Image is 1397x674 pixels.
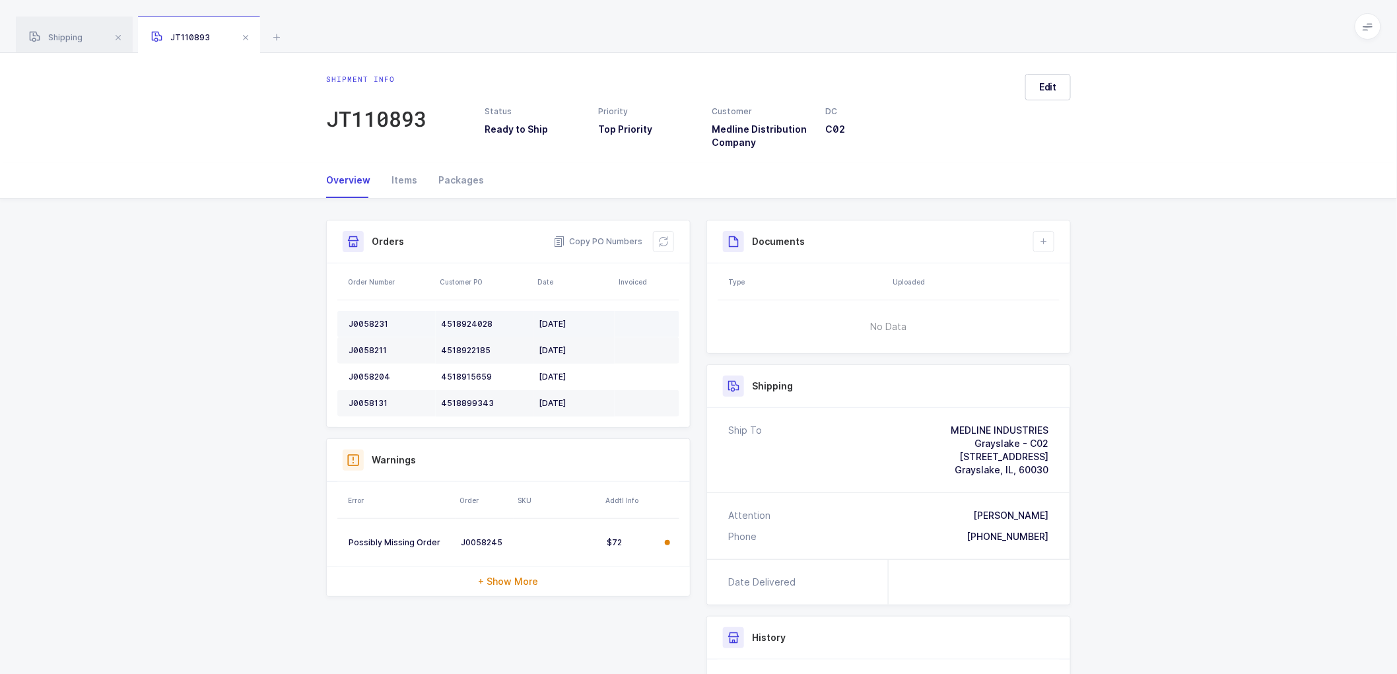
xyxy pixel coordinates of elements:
div: J0058231 [349,319,430,329]
h3: Medline Distribution Company [712,123,810,149]
div: Date Delivered [728,576,801,589]
div: Order Number [348,277,432,287]
span: Shipping [29,32,83,42]
div: [DATE] [539,398,609,409]
div: 4518899343 [441,398,528,409]
div: J0058204 [349,372,430,382]
h3: Warnings [372,454,416,467]
h3: Orders [372,235,404,248]
div: Attention [728,509,770,522]
div: Shipment info [326,74,426,84]
div: Grayslake - C02 [951,437,1048,450]
div: Packages [428,162,484,198]
button: Edit [1025,74,1071,100]
div: Ship To [728,424,762,477]
h3: Documents [752,235,805,248]
div: Priority [598,106,696,118]
div: [DATE] [539,372,609,382]
div: 4518915659 [441,372,528,382]
div: J0058131 [349,398,430,409]
div: [PERSON_NAME] [973,509,1048,522]
div: 4518924028 [441,319,528,329]
div: [DATE] [539,319,609,329]
h3: History [752,631,786,644]
div: [DATE] [539,345,609,356]
div: 4518922185 [441,345,528,356]
div: Phone [728,530,757,543]
div: DC [826,106,924,118]
div: [STREET_ADDRESS] [951,450,1048,463]
h3: Shipping [752,380,793,393]
h3: C02 [826,123,924,136]
div: Customer [712,106,810,118]
div: Possibly Missing Order [349,537,450,548]
div: Order [460,495,510,506]
span: + Show More [479,575,539,588]
h3: Top Priority [598,123,696,136]
div: Status [485,106,582,118]
div: Uploaded [893,277,1056,287]
div: Type [728,277,885,287]
button: Copy PO Numbers [553,235,642,248]
div: Customer PO [440,277,529,287]
h3: Ready to Ship [485,123,582,136]
div: Date [537,277,611,287]
div: J0058211 [349,345,430,356]
span: No Data [803,307,974,347]
span: Edit [1039,81,1057,94]
span: JT110893 [151,32,210,42]
div: Items [381,162,428,198]
div: + Show More [327,567,690,596]
div: Overview [326,162,381,198]
div: MEDLINE INDUSTRIES [951,424,1048,437]
div: J0058245 [461,537,508,548]
div: SKU [518,495,597,506]
div: [PHONE_NUMBER] [967,530,1048,543]
div: Invoiced [619,277,675,287]
div: Addtl Info [605,495,656,506]
div: $72 [607,537,654,548]
span: Grayslake, IL, 60030 [955,464,1048,475]
div: Error [348,495,452,506]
